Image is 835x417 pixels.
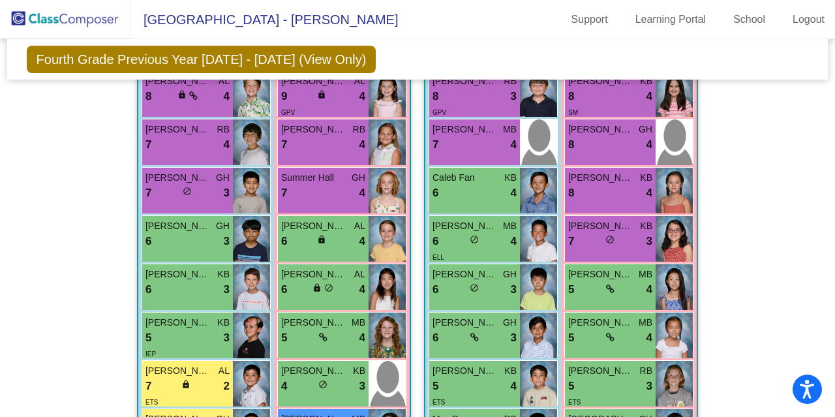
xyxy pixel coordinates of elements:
span: [PERSON_NAME] [281,268,346,281]
span: ETS [145,399,158,406]
span: do_not_disturb_alt [470,283,479,292]
a: Logout [782,9,835,30]
span: AL [219,364,230,378]
span: Summer Hall [281,171,346,185]
span: [PERSON_NAME] [568,74,633,88]
span: lock [317,90,326,99]
span: 4 [359,88,365,105]
span: do_not_disturb_alt [470,235,479,244]
span: SM [568,109,578,116]
span: AL [354,219,365,233]
span: [PERSON_NAME] [568,364,633,378]
span: 3 [646,378,652,395]
span: 3 [224,330,230,347]
span: [PERSON_NAME] [568,123,633,136]
span: 6 [433,185,438,202]
span: 7 [145,378,151,395]
span: 6 [433,233,438,250]
span: KB [504,364,517,378]
span: 9 [281,88,287,105]
span: MB [639,268,652,281]
span: [PERSON_NAME] [145,316,211,330]
span: [PERSON_NAME] [433,316,498,330]
span: lock [312,283,322,292]
span: 5 [568,378,574,395]
span: 4 [224,136,230,153]
span: 7 [281,136,287,153]
span: Fourth Grade Previous Year [DATE] - [DATE] (View Only) [27,46,376,73]
span: MB [503,219,517,233]
span: [PERSON_NAME] [433,268,498,281]
span: KB [504,171,517,185]
span: 4 [359,281,365,298]
span: RB [504,74,517,88]
span: [PERSON_NAME] [568,219,633,233]
span: 4 [646,136,652,153]
span: 4 [511,233,517,250]
span: 4 [511,185,517,202]
span: 6 [145,281,151,298]
span: 4 [646,330,652,347]
span: GPV [281,109,295,116]
span: 6 [281,281,287,298]
span: [PERSON_NAME] [281,123,346,136]
span: 4 [359,185,365,202]
span: 7 [433,136,438,153]
span: [PERSON_NAME] [145,364,211,378]
span: 4 [359,136,365,153]
span: 3 [646,233,652,250]
span: [PERSON_NAME] [281,316,346,330]
span: 3 [511,88,517,105]
span: 4 [511,136,517,153]
span: MB [352,316,365,330]
span: GPV [433,109,446,116]
span: MB [639,316,652,330]
span: ELL [433,254,444,261]
a: Learning Portal [625,9,717,30]
span: GH [216,219,230,233]
span: GH [216,171,230,185]
span: ETS [433,399,445,406]
span: 4 [646,281,652,298]
span: 5 [433,378,438,395]
span: GH [503,316,517,330]
span: 8 [433,88,438,105]
span: do_not_disturb_alt [324,283,333,292]
span: 6 [281,233,287,250]
span: RB [640,364,652,378]
span: [GEOGRAPHIC_DATA] - [PERSON_NAME] [130,9,398,30]
span: 2 [224,378,230,395]
span: AL [219,74,230,88]
span: KB [640,74,652,88]
span: 4 [359,330,365,347]
span: [PERSON_NAME] [568,316,633,330]
span: 7 [145,185,151,202]
span: 7 [281,185,287,202]
span: KB [640,171,652,185]
span: lock [317,235,326,244]
span: [PERSON_NAME] [281,74,346,88]
span: 8 [568,185,574,202]
span: 3 [224,185,230,202]
span: [PERSON_NAME] [281,364,346,378]
span: do_not_disturb_alt [318,380,327,389]
span: 8 [568,136,574,153]
span: KB [217,316,230,330]
span: [PERSON_NAME] [145,123,211,136]
span: KB [353,364,365,378]
span: lock [177,90,187,99]
span: do_not_disturb_alt [183,187,192,196]
span: [PERSON_NAME] [568,268,633,281]
span: 4 [224,88,230,105]
span: KB [217,268,230,281]
span: IEP [145,350,156,358]
span: 3 [224,281,230,298]
span: lock [181,380,190,389]
span: ETS [568,399,581,406]
span: 3 [511,281,517,298]
span: AL [354,268,365,281]
span: [PERSON_NAME] [145,268,211,281]
span: [PERSON_NAME] [145,74,211,88]
span: MB [503,123,517,136]
span: [PERSON_NAME] [PERSON_NAME] [433,74,498,88]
